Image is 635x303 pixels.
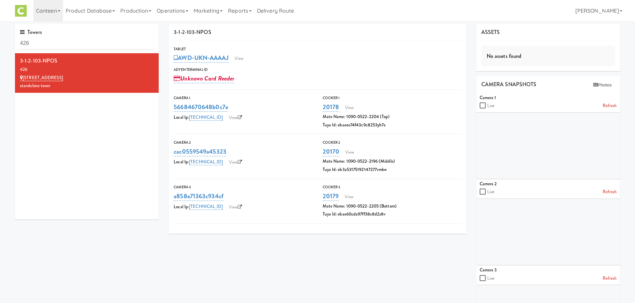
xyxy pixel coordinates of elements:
[323,147,340,156] a: 20170
[480,180,617,188] div: Camera 2
[174,157,312,167] div: Local Ip:
[15,5,27,17] img: Micromart
[20,37,154,50] input: Search towers
[487,102,494,110] label: Live
[189,159,223,165] a: [TECHNICAL_ID]
[189,203,223,210] a: [TECHNICAL_ID]
[323,113,461,121] div: Mate Name: 1090-0522-2204 (Top)
[323,202,461,211] div: Mate Name: 1090-0522-2205 (Bottom)
[226,202,246,212] a: View
[174,184,312,191] div: Camera 3
[174,95,312,101] div: Camera 1
[590,80,615,90] button: Photos
[323,121,461,129] div: Tuya Id: ebaeee74f43c9c8253yh7a
[174,202,312,212] div: Local Ip:
[480,266,617,274] div: Camera 3
[323,192,339,201] a: 20179
[174,74,234,83] a: Unknown Card Reader
[174,139,312,146] div: Camera 2
[20,56,154,66] div: 3-1-2-103-NPOS
[231,54,247,64] a: View
[174,46,461,53] div: Tablet
[323,184,461,191] div: Cooker 3
[481,28,500,36] span: ASSETS
[603,188,617,196] a: Refresh
[20,82,154,90] div: standalone tower
[226,113,246,123] a: View
[189,114,223,121] a: [TECHNICAL_ID]
[323,139,461,146] div: Cooker 2
[174,192,223,201] a: a858e71363c934cf
[603,102,617,110] a: Refresh
[323,210,461,219] div: Tuya Id: ebae60cda97ff38c8d2z8v
[174,102,228,112] a: 56684670648b0c7e
[174,67,461,73] div: Adyen Terminal Id
[174,113,312,123] div: Local Ip:
[169,24,466,41] div: 3-1-2-103-NPOS
[226,157,246,167] a: View
[174,53,228,63] a: AWD-UKN-AAAAJ
[323,95,461,101] div: Cooker 1
[342,103,357,113] a: View
[323,157,461,166] div: Mate Name: 1090-0522-2196 (Middle)
[174,147,226,156] a: cac0559549a45323
[603,274,617,283] a: Refresh
[487,188,494,196] label: Live
[481,46,615,67] div: No assets found
[481,80,537,88] span: CAMERA SNAPSHOTS
[342,147,357,157] a: View
[323,166,461,174] div: Tuya Id: eb3a53175192147277vmkw
[323,102,339,112] a: 20178
[15,53,159,93] li: 3-1-2-103-NPOS426 [STREET_ADDRESS]standalone tower
[480,94,617,102] div: Camera 1
[20,28,42,36] span: Towers
[20,75,63,81] a: [STREET_ADDRESS]
[487,274,494,283] label: Live
[341,192,357,202] a: View
[20,66,154,74] div: 426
